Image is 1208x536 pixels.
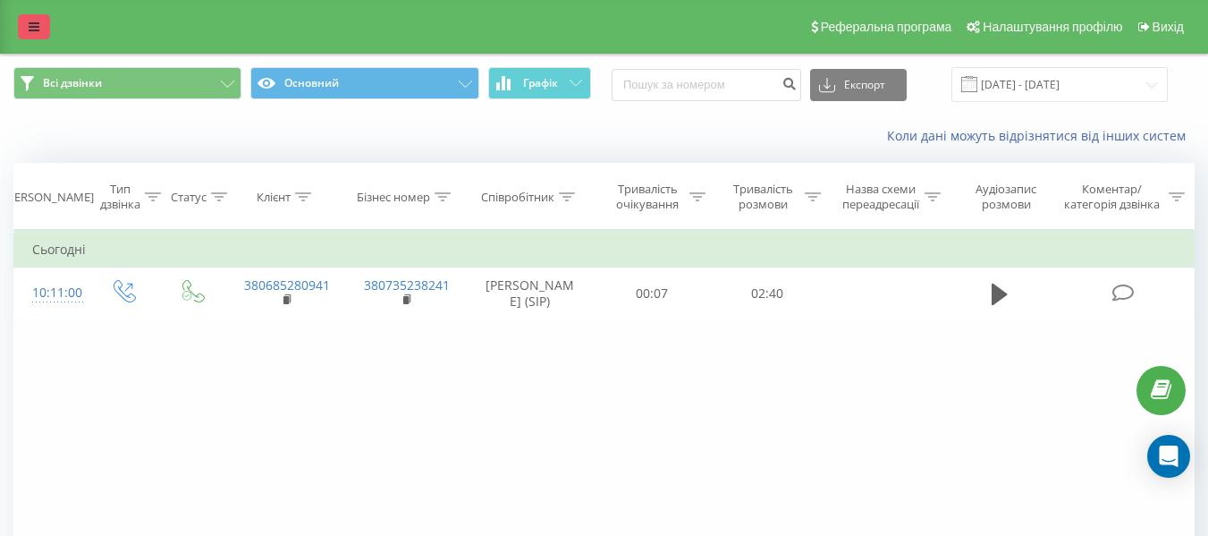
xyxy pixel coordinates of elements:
[13,67,241,99] button: Всі дзвінки
[14,232,1195,268] td: Сьогодні
[466,268,595,319] td: [PERSON_NAME] (SIP)
[1147,435,1190,478] div: Open Intercom Messenger
[726,182,800,212] div: Тривалість розмови
[357,190,430,205] div: Бізнес номер
[710,268,825,319] td: 02:40
[961,182,1052,212] div: Аудіозапис розмови
[523,77,558,89] span: Графік
[810,69,907,101] button: Експорт
[595,268,710,319] td: 00:07
[611,182,685,212] div: Тривалість очікування
[257,190,291,205] div: Клієнт
[100,182,140,212] div: Тип дзвінка
[43,76,102,90] span: Всі дзвінки
[887,127,1195,144] a: Коли дані можуть відрізнятися вiд інших систем
[612,69,801,101] input: Пошук за номером
[821,20,952,34] span: Реферальна програма
[244,277,330,294] a: 380685280941
[250,67,478,99] button: Основний
[481,190,554,205] div: Співробітник
[488,67,591,99] button: Графік
[983,20,1122,34] span: Налаштування профілю
[841,182,920,212] div: Назва схеми переадресації
[4,190,94,205] div: [PERSON_NAME]
[1153,20,1184,34] span: Вихід
[171,190,207,205] div: Статус
[32,276,70,311] div: 10:11:00
[1060,182,1164,212] div: Коментар/категорія дзвінка
[364,277,450,294] a: 380735238241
